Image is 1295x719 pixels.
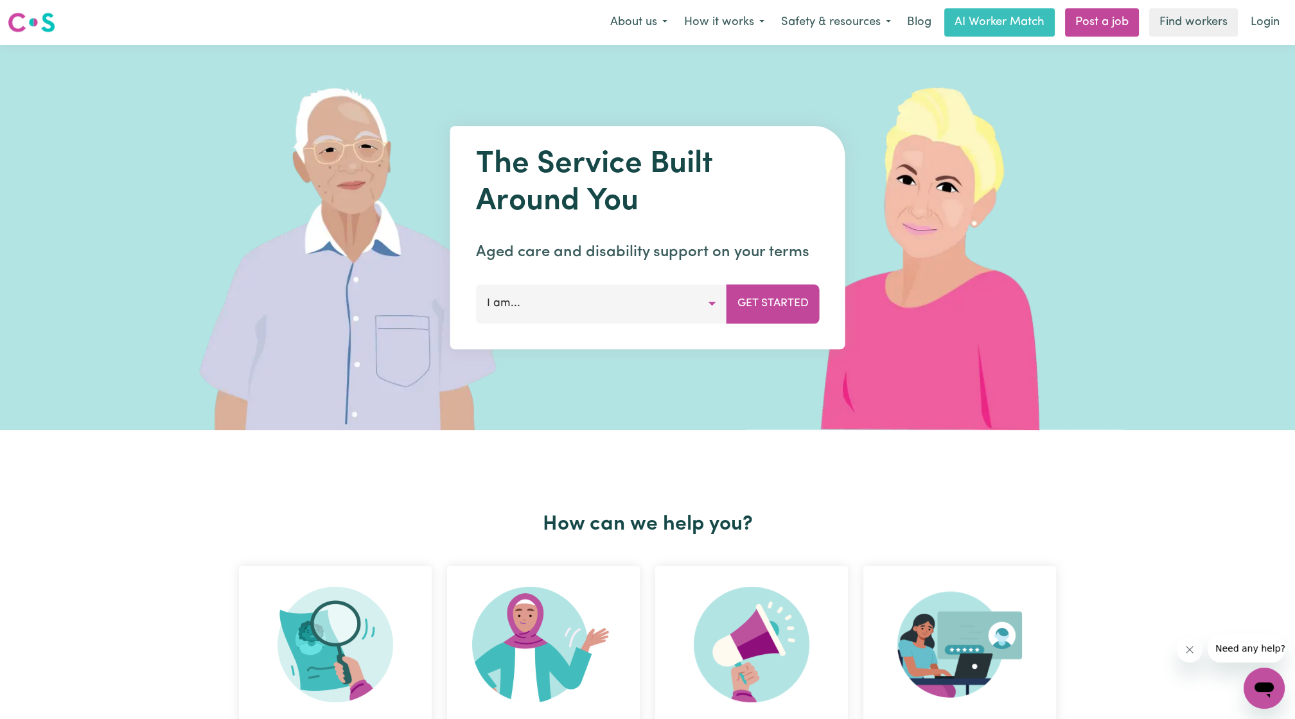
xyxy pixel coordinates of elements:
[476,241,820,264] p: Aged care and disability support on your terms
[1065,8,1139,37] a: Post a job
[476,284,727,323] button: I am...
[602,9,676,36] button: About us
[676,9,773,36] button: How it works
[694,587,809,702] img: Refer
[277,587,393,702] img: Search
[1244,668,1285,709] iframe: Button to launch messaging window
[944,8,1055,37] a: AI Worker Match
[1208,634,1285,663] iframe: Message from company
[897,587,1022,702] img: Provider
[1177,637,1202,663] iframe: Close message
[773,9,899,36] button: Safety & resources
[899,8,939,37] a: Blog
[1149,8,1238,37] a: Find workers
[472,587,615,702] img: Become Worker
[8,9,78,19] span: Need any help?
[231,512,1064,537] h2: How can we help you?
[1243,8,1287,37] a: Login
[727,284,820,323] button: Get Started
[8,8,55,37] a: Careseekers logo
[8,11,55,34] img: Careseekers logo
[476,146,820,220] h1: The Service Built Around You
